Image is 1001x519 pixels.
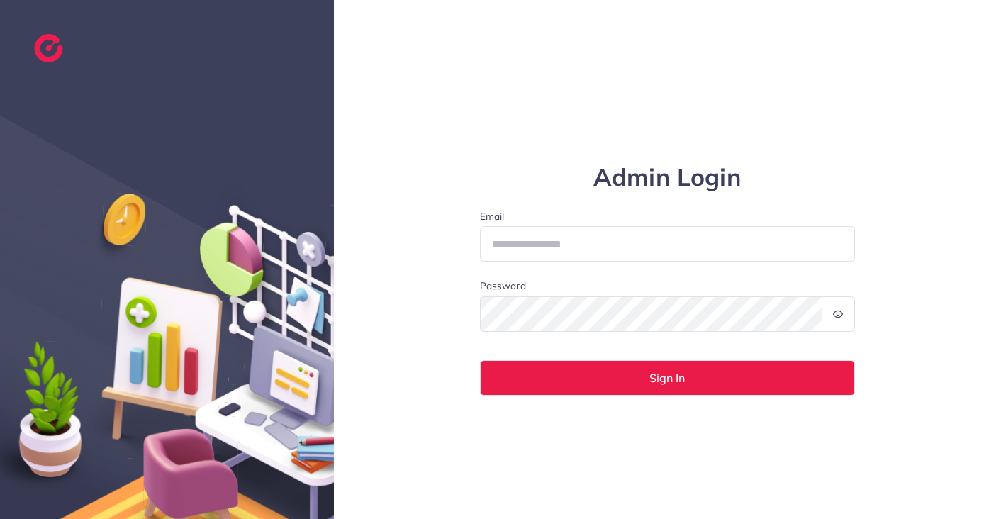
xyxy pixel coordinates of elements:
[480,209,856,223] label: Email
[34,34,63,62] img: logo
[480,360,856,396] button: Sign In
[480,279,526,293] label: Password
[480,163,856,192] h1: Admin Login
[649,372,685,384] span: Sign In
